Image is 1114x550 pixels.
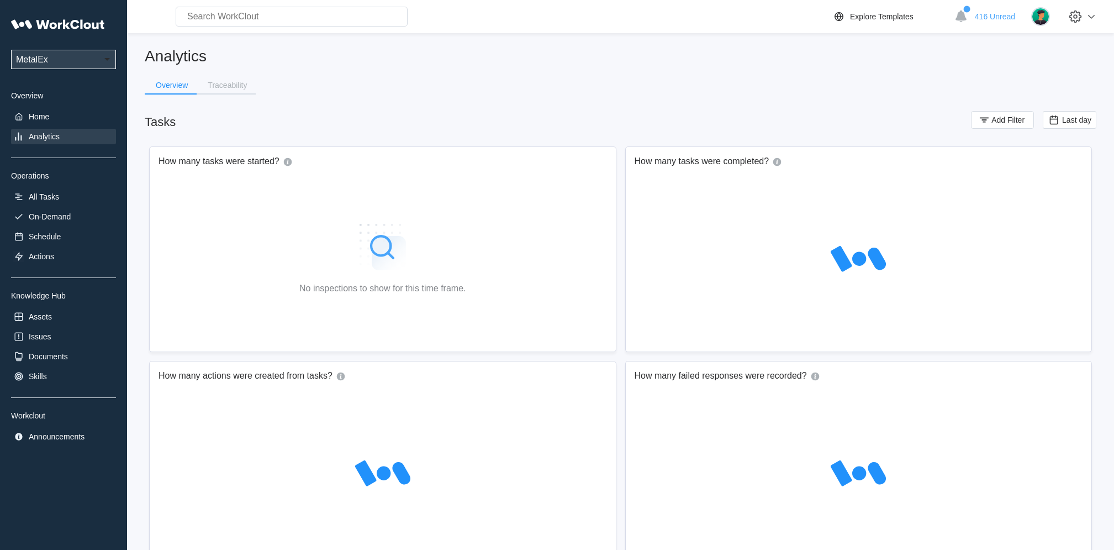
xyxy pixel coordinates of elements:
a: Issues [11,329,116,344]
div: No inspections to show for this time frame. [299,284,466,294]
a: Explore Templates [832,10,949,23]
a: Documents [11,349,116,364]
div: On-Demand [29,212,71,221]
a: Assets [11,309,116,324]
a: Analytics [11,129,116,144]
img: user.png [1031,7,1050,26]
div: Issues [29,332,51,341]
div: Overview [11,91,116,100]
button: Overview [145,77,197,93]
div: Knowledge Hub [11,291,116,300]
h2: How many tasks were completed? [635,156,769,168]
h2: How many actions were created from tasks? [159,370,332,383]
div: Operations [11,171,116,180]
a: On-Demand [11,209,116,224]
div: All Tasks [29,192,59,201]
span: 416 Unread [975,12,1015,21]
a: Home [11,109,116,124]
span: Last day [1062,116,1091,124]
div: Documents [29,352,68,361]
a: Actions [11,249,116,264]
div: Schedule [29,232,61,241]
input: Search WorkClout [176,7,408,27]
a: Schedule [11,229,116,244]
div: Announcements [29,432,85,441]
span: Add Filter [991,116,1025,124]
div: Workclout [11,411,116,420]
div: Analytics [29,132,60,141]
a: All Tasks [11,189,116,205]
a: Skills [11,369,116,384]
a: Announcements [11,429,116,444]
button: Add Filter [971,111,1034,129]
div: Traceability [208,81,247,89]
button: Traceability [197,77,256,93]
div: Tasks [145,115,176,129]
h2: How many failed responses were recorded? [635,370,807,383]
div: Assets [29,312,52,321]
h2: How many tasks were started? [159,156,279,168]
div: Explore Templates [850,12,914,21]
div: Actions [29,252,54,261]
div: Home [29,112,49,121]
div: Overview [156,81,188,89]
h2: Analytics [145,46,1096,66]
div: Skills [29,372,47,381]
